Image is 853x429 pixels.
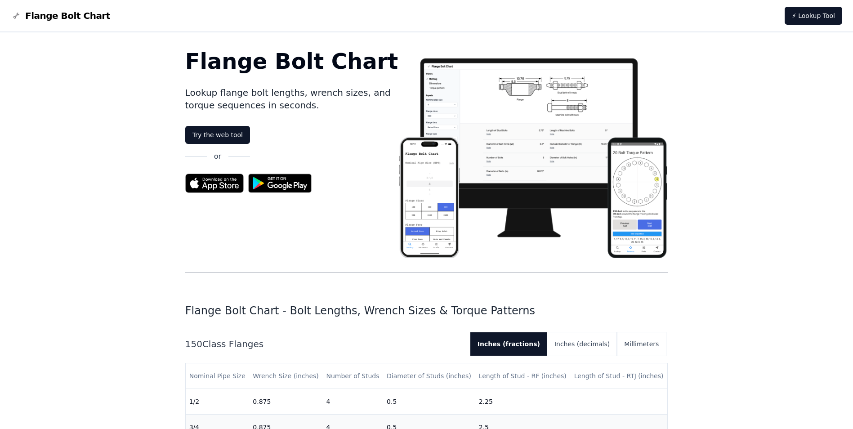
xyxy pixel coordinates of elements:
th: Length of Stud - RTJ (inches) [571,363,668,389]
p: Lookup flange bolt lengths, wrench sizes, and torque sequences in seconds. [185,86,398,112]
td: 1/2 [186,389,250,415]
button: Inches (decimals) [547,332,617,356]
button: Inches (fractions) [470,332,547,356]
img: Flange bolt chart app screenshot [398,50,668,258]
th: Nominal Pipe Size [186,363,250,389]
h1: Flange Bolt Chart - Bolt Lengths, Wrench Sizes & Torque Patterns [185,304,668,318]
td: 0.5 [383,389,475,415]
h1: Flange Bolt Chart [185,50,398,72]
img: Get it on Google Play [244,169,317,197]
th: Number of Studs [322,363,383,389]
a: Try the web tool [185,126,250,144]
img: App Store badge for the Flange Bolt Chart app [185,174,244,193]
span: Flange Bolt Chart [25,9,110,22]
img: Flange Bolt Chart Logo [11,10,22,21]
th: Length of Stud - RF (inches) [475,363,571,389]
a: ⚡ Lookup Tool [785,7,842,25]
td: 2.25 [475,389,571,415]
h2: 150 Class Flanges [185,338,463,350]
button: Millimeters [617,332,666,356]
td: 0.875 [249,389,322,415]
th: Wrench Size (inches) [249,363,322,389]
td: 4 [322,389,383,415]
a: Flange Bolt Chart LogoFlange Bolt Chart [11,9,110,22]
th: Diameter of Studs (inches) [383,363,475,389]
p: or [214,151,221,162]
